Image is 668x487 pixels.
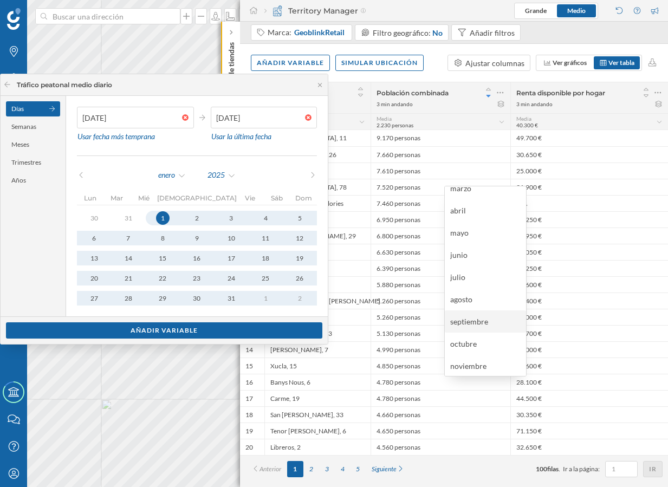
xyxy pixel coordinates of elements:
[146,251,180,265] div: 15
[283,271,317,285] div: 26
[510,423,668,439] div: 71.150 €
[131,194,157,202] p: mié
[377,122,413,128] span: 2.230 personas
[510,146,668,163] div: 30.650 €
[371,163,510,179] div: 7.610 personas
[146,231,180,245] button: 8
[245,427,253,436] div: 19
[559,465,560,473] span: .
[146,211,180,225] button: 1
[180,271,214,285] button: 23
[17,80,112,90] div: Tráfico peatonal medio diario
[510,130,668,146] div: 49.700 €
[264,358,371,374] div: Xucla, 15
[371,406,510,423] div: 4.660 personas
[608,59,634,67] span: Ver tabla
[146,291,180,306] button: 29
[536,465,547,473] span: 100
[111,271,145,285] button: 21
[371,228,510,244] div: 6.800 personas
[248,211,282,225] button: 4
[180,231,214,245] div: 9
[245,346,253,354] div: 14
[214,211,248,225] button: 3
[214,251,248,265] button: 17
[180,291,214,306] button: 30
[450,249,521,261] div: junio
[264,374,371,390] div: Banys Nous, 6
[377,115,392,122] span: Media
[516,115,531,122] span: Media
[373,28,431,37] span: Filtro geográfico:
[525,7,547,15] span: Grande
[371,423,510,439] div: 4.650 personas
[180,211,214,225] button: 2
[156,211,170,225] div: 1
[510,390,668,406] div: 44.500 €
[248,251,282,265] div: 18
[563,464,600,474] span: Ir a la página:
[77,211,111,225] button: 30
[371,341,510,358] div: 4.990 personas
[264,439,371,455] div: Libreros, 2
[283,251,317,265] button: 19
[465,57,524,69] div: Ajustar columnas
[248,231,282,245] button: 11
[510,195,668,211] div: N/A
[516,100,553,108] div: 3 min andando
[371,179,510,195] div: 7.520 personas
[510,276,668,293] div: 34.600 €
[7,8,21,30] img: Geoblink Logo
[146,271,180,285] button: 22
[226,38,237,91] p: Red de tiendas
[103,194,130,202] p: mar
[245,378,253,387] div: 16
[77,231,111,245] button: 6
[371,211,510,228] div: 6.950 personas
[283,291,317,305] div: 2
[6,119,60,134] div: Semanas
[371,325,510,341] div: 5.130 personas
[510,358,668,374] div: 30.600 €
[371,358,510,374] div: 4.850 personas
[245,362,253,371] div: 15
[214,231,248,245] button: 10
[294,27,345,38] span: GeoblinkRetail
[510,406,668,423] div: 30.350 €
[6,101,60,116] div: Días
[248,271,282,285] div: 25
[248,291,282,306] button: 1
[111,231,145,245] div: 7
[371,309,510,325] div: 5.260 personas
[268,27,346,38] div: Marca:
[516,89,605,97] span: Renta disponible por hogar
[263,194,290,202] p: sáb
[510,293,668,309] div: 48.400 €
[264,406,371,423] div: San [PERSON_NAME], 33
[510,325,668,341] div: 53.700 €
[245,443,253,452] div: 20
[283,211,317,225] button: 5
[272,5,283,16] img: territory-manager.svg
[264,390,371,406] div: Carme, 19
[371,260,510,276] div: 6.390 personas
[470,27,515,38] div: Añadir filtros
[450,338,521,349] div: octubre
[180,251,214,265] button: 16
[371,439,510,455] div: 4.560 personas
[377,100,413,108] div: 3 min andando
[157,194,237,202] p: [DEMOGRAPHIC_DATA]
[214,271,248,285] button: 24
[111,291,145,306] button: 28
[450,316,521,327] div: septiembre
